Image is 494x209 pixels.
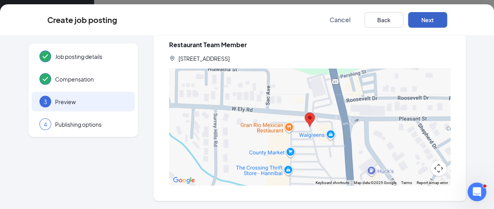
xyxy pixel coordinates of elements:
[171,175,197,186] img: Google
[47,16,117,24] div: Create job posting
[330,16,351,24] span: Cancel
[169,55,175,62] svg: LocationPin
[431,161,446,176] button: Map camera controls
[55,120,127,128] span: Publishing options
[316,180,349,186] button: Keyboard shortcuts
[44,98,47,106] span: 3
[417,181,448,185] a: Report a map error
[41,74,50,84] svg: Checkmark
[41,52,50,61] svg: Checkmark
[321,12,360,28] button: Cancel
[55,53,127,60] span: Job posting details
[44,120,47,128] span: 4
[178,55,230,62] span: [STREET_ADDRESS]
[55,75,127,83] span: Compensation
[401,181,412,185] a: Terms (opens in new tab)
[467,182,486,201] iframe: Intercom live chat
[55,98,127,106] span: Preview
[364,12,403,28] button: Back
[408,12,447,28] button: Next
[169,41,247,49] span: Restaurant Team Member
[171,175,197,186] a: Open this area in Google Maps (opens a new window)
[354,181,396,185] span: Map data ©2025 Google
